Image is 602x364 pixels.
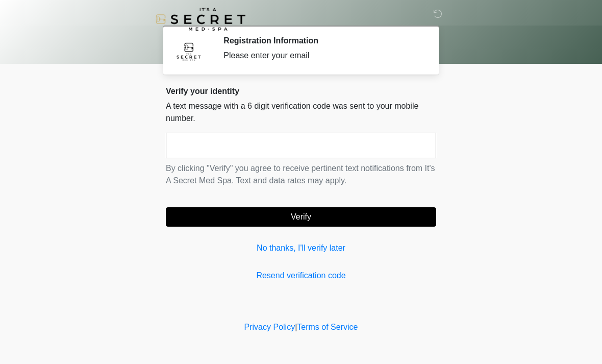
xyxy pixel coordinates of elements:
[156,8,245,31] img: It's A Secret Med Spa Logo
[173,36,204,66] img: Agent Avatar
[295,323,297,331] a: |
[166,242,436,254] a: No thanks, I'll verify later
[223,50,421,62] div: Please enter your email
[166,162,436,187] p: By clicking "Verify" you agree to receive pertinent text notifications from It's A Secret Med Spa...
[297,323,358,331] a: Terms of Service
[223,36,421,45] h2: Registration Information
[166,86,436,96] h2: Verify your identity
[166,270,436,282] a: Resend verification code
[244,323,295,331] a: Privacy Policy
[166,100,436,125] p: A text message with a 6 digit verification code was sent to your mobile number.
[166,207,436,227] button: Verify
